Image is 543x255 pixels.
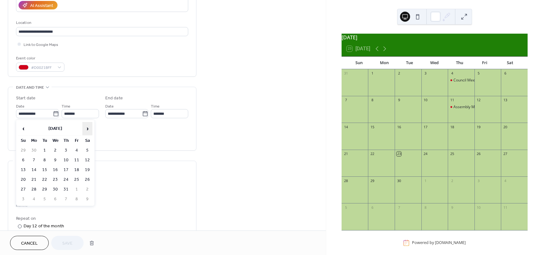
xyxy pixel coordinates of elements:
div: 2 [450,178,454,183]
div: 30 [397,178,401,183]
td: 27 [18,185,28,194]
td: 30 [29,146,39,155]
div: 31 [343,71,348,76]
th: We [50,136,60,145]
div: 9 [450,205,454,210]
div: 22 [370,152,375,156]
div: 9 [397,98,401,103]
td: 7 [61,195,71,204]
div: 21 [343,152,348,156]
div: 4 [450,71,454,76]
td: 17 [61,165,71,175]
div: Start date [16,95,36,102]
span: › [83,122,92,135]
div: 15 [370,125,375,129]
div: 11 [450,98,454,103]
div: 10 [476,205,481,210]
div: 19 [476,125,481,129]
td: 30 [50,185,60,194]
span: Date and time [16,84,44,91]
div: Thu [447,57,472,69]
div: Assembly Meeting [448,104,474,110]
td: 14 [29,165,39,175]
th: [DATE] [29,122,82,136]
td: 13 [18,165,28,175]
div: 1 [370,71,375,76]
div: Sun [347,57,372,69]
div: Event color [16,55,63,62]
div: 3 [423,71,428,76]
span: Time [62,103,70,110]
div: 7 [397,205,401,210]
td: 8 [72,195,82,204]
div: 28 [343,178,348,183]
div: 1 [423,178,428,183]
td: 28 [29,185,39,194]
div: 8 [423,205,428,210]
div: 7 [343,98,348,103]
td: 11 [72,156,82,165]
div: 26 [476,152,481,156]
td: 2 [82,185,92,194]
div: 23 [397,152,401,156]
td: 3 [18,195,28,204]
td: 3 [61,146,71,155]
td: 24 [61,175,71,184]
td: 2 [50,146,60,155]
div: 6 [370,205,375,210]
div: End date [105,95,123,102]
td: 1 [40,146,50,155]
th: Fr [72,136,82,145]
td: 1 [72,185,82,194]
td: 18 [72,165,82,175]
td: 15 [40,165,50,175]
div: [DATE] [342,34,528,41]
div: Fri [472,57,497,69]
div: 8 [370,98,375,103]
th: Sa [82,136,92,145]
td: 4 [72,146,82,155]
span: Date [105,103,114,110]
div: 18 [450,125,454,129]
div: 10 [423,98,428,103]
td: 26 [82,175,92,184]
button: Cancel [10,236,49,250]
div: 16 [397,125,401,129]
span: #D0021BFF [31,64,54,71]
div: 6 [503,71,507,76]
span: Link to Google Maps [24,42,58,48]
td: 8 [40,156,50,165]
div: 3 [476,178,481,183]
div: 5 [343,205,348,210]
td: 10 [61,156,71,165]
div: 24 [423,152,428,156]
td: 6 [50,195,60,204]
td: 5 [40,195,50,204]
td: 9 [82,195,92,204]
span: Cancel [21,240,38,247]
td: 22 [40,175,50,184]
span: Time [151,103,160,110]
td: 12 [82,156,92,165]
div: AI Assistant [30,3,53,9]
div: Repeat on [16,215,187,222]
td: 16 [50,165,60,175]
div: 14 [343,125,348,129]
td: 21 [29,175,39,184]
td: 5 [82,146,92,155]
td: 19 [82,165,92,175]
div: 13 [503,98,507,103]
td: 29 [40,185,50,194]
div: 12 [476,98,481,103]
div: Day 12 of the month [24,223,64,230]
span: ‹ [19,122,28,135]
th: Mo [29,136,39,145]
div: 2 [397,71,401,76]
div: Mon [372,57,397,69]
td: 25 [72,175,82,184]
td: 20 [18,175,28,184]
button: AI Assistant [19,1,58,9]
div: Assembly Meeting [453,104,486,110]
td: 7 [29,156,39,165]
div: 20 [503,125,507,129]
